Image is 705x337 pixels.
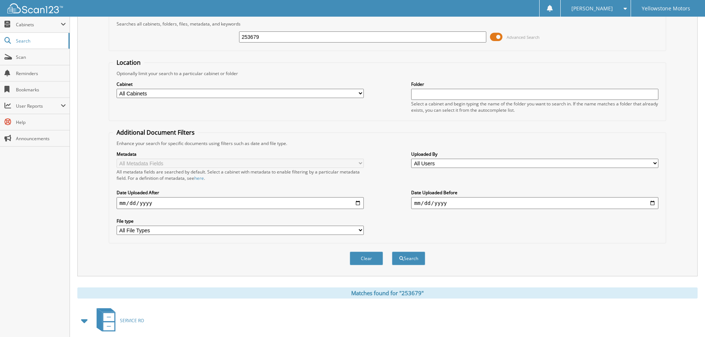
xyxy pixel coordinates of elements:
[507,34,540,40] span: Advanced Search
[411,189,658,196] label: Date Uploaded Before
[117,81,364,87] label: Cabinet
[113,58,144,67] legend: Location
[117,151,364,157] label: Metadata
[411,81,658,87] label: Folder
[411,197,658,209] input: end
[117,197,364,209] input: start
[92,306,144,335] a: SERVICE RO
[16,38,65,44] span: Search
[117,189,364,196] label: Date Uploaded After
[194,175,204,181] a: here
[642,6,690,11] span: Yellowstone Motors
[113,70,662,77] div: Optionally limit your search to a particular cabinet or folder
[668,301,705,337] iframe: Chat Widget
[392,252,425,265] button: Search
[113,140,662,146] div: Enhance your search for specific documents using filters such as date and file type.
[411,151,658,157] label: Uploaded By
[411,101,658,113] div: Select a cabinet and begin typing the name of the folder you want to search in. If the name match...
[16,54,66,60] span: Scan
[16,70,66,77] span: Reminders
[571,6,613,11] span: [PERSON_NAME]
[77,287,698,299] div: Matches found for "253679"
[117,169,364,181] div: All metadata fields are searched by default. Select a cabinet with metadata to enable filtering b...
[16,87,66,93] span: Bookmarks
[120,317,144,324] span: SERVICE RO
[16,135,66,142] span: Announcements
[113,21,662,27] div: Searches all cabinets, folders, files, metadata, and keywords
[16,21,61,28] span: Cabinets
[350,252,383,265] button: Clear
[117,218,364,224] label: File type
[7,3,63,13] img: scan123-logo-white.svg
[113,128,198,137] legend: Additional Document Filters
[16,103,61,109] span: User Reports
[16,119,66,125] span: Help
